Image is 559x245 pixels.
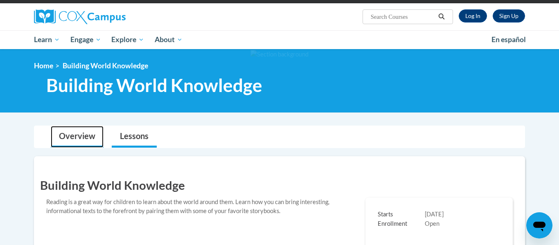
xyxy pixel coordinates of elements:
span: Building World Knowledge [46,74,262,96]
iframe: Button to launch messaging window [526,212,552,238]
span: Starts [378,210,425,219]
h1: Building World Knowledge [40,177,519,193]
span: Building World Knowledge [63,61,148,70]
a: Cox Campus [34,9,189,24]
img: Cox Campus [34,9,126,24]
a: Learn [29,30,65,49]
span: Explore [111,35,144,45]
a: Explore [106,30,149,49]
a: Register [493,9,525,22]
a: Log In [459,9,487,22]
div: Main menu [22,30,537,49]
span: [DATE] [425,211,444,218]
div: Reading is a great way for children to learn about the world around them. Learn how you can bring... [40,198,359,216]
button: Search [435,12,448,22]
a: Lessons [112,126,157,148]
span: Learn [34,35,60,45]
span: About [155,35,183,45]
span: En español [491,35,526,44]
a: About [149,30,188,49]
span: Open [425,220,440,227]
span: Engage [70,35,101,45]
a: En español [486,31,531,48]
span: Enrollment [378,220,425,229]
a: Home [34,61,53,70]
a: Overview [51,126,104,148]
a: Engage [65,30,106,49]
img: Section background [250,50,309,59]
input: Search Courses [370,12,435,22]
